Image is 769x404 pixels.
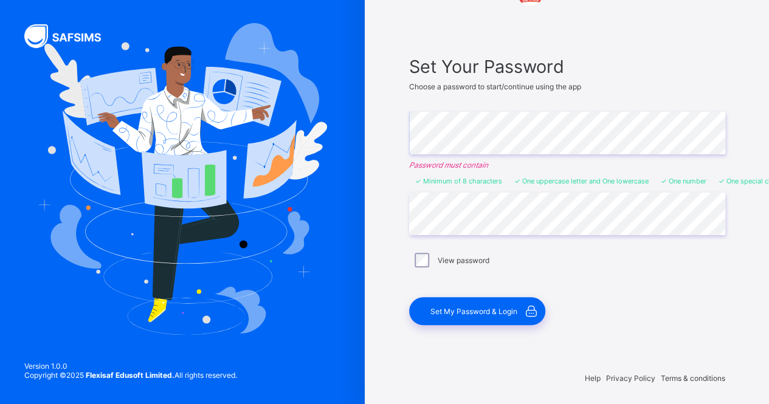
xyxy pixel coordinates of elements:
[606,374,655,383] span: Privacy Policy
[430,307,517,316] span: Set My Password & Login
[86,371,174,380] strong: Flexisaf Edusoft Limited.
[661,374,725,383] span: Terms & conditions
[38,23,327,334] img: Hero Image
[514,177,649,185] li: One uppercase letter and One lowercase
[24,371,237,380] span: Copyright © 2025 All rights reserved.
[24,24,116,48] img: SAFSIMS Logo
[661,177,706,185] li: One number
[409,160,725,169] em: Password must contain
[409,56,725,77] span: Set Your Password
[415,177,502,185] li: Minimum of 8 characters
[438,256,489,265] label: View password
[24,361,237,371] span: Version 1.0.0
[409,82,581,91] span: Choose a password to start/continue using the app
[585,374,601,383] span: Help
